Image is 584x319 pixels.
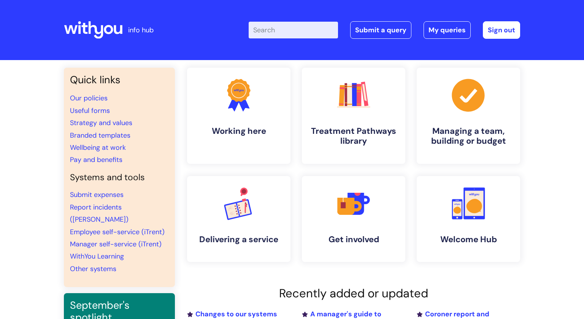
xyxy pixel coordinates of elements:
[423,126,514,146] h4: Managing a team, building or budget
[187,176,290,262] a: Delivering a service
[70,131,130,140] a: Branded templates
[187,286,520,300] h2: Recently added or updated
[423,235,514,244] h4: Welcome Hub
[417,176,520,262] a: Welcome Hub
[187,309,277,319] a: Changes to our systems
[70,143,126,152] a: Wellbeing at work
[70,190,124,199] a: Submit expenses
[249,22,338,38] input: Search
[70,227,165,236] a: Employee self-service (iTrent)
[193,126,284,136] h4: Working here
[70,252,124,261] a: WithYou Learning
[249,21,520,39] div: | -
[70,240,162,249] a: Manager self-service (iTrent)
[187,68,290,164] a: Working here
[70,118,132,127] a: Strategy and values
[70,106,110,115] a: Useful forms
[70,264,116,273] a: Other systems
[70,94,108,103] a: Our policies
[302,68,405,164] a: Treatment Pathways library
[70,203,129,224] a: Report incidents ([PERSON_NAME])
[302,176,405,262] a: Get involved
[70,74,169,86] h3: Quick links
[417,68,520,164] a: Managing a team, building or budget
[193,235,284,244] h4: Delivering a service
[128,24,154,36] p: info hub
[308,235,399,244] h4: Get involved
[308,126,399,146] h4: Treatment Pathways library
[70,155,122,164] a: Pay and benefits
[350,21,411,39] a: Submit a query
[70,172,169,183] h4: Systems and tools
[483,21,520,39] a: Sign out
[424,21,471,39] a: My queries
